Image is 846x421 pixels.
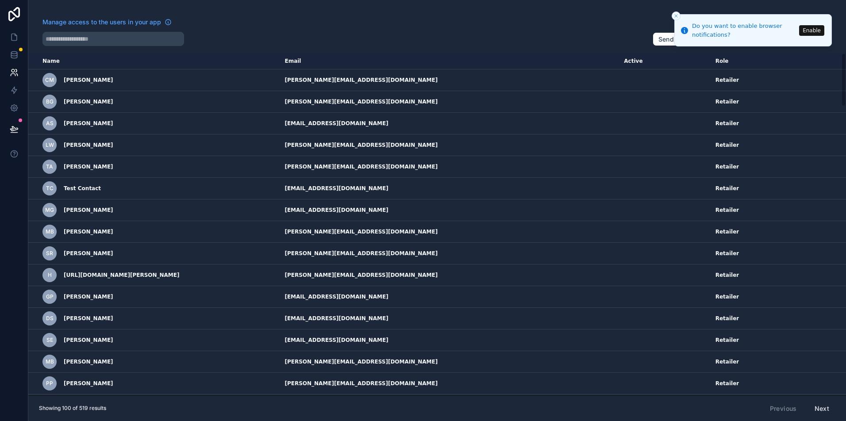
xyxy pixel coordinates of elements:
[715,250,739,257] span: Retailer
[715,163,739,170] span: Retailer
[64,77,113,84] span: [PERSON_NAME]
[279,53,619,69] th: Email
[64,228,113,235] span: [PERSON_NAME]
[64,163,113,170] span: [PERSON_NAME]
[64,380,113,387] span: [PERSON_NAME]
[279,199,619,221] td: [EMAIL_ADDRESS][DOMAIN_NAME]
[715,293,739,300] span: Retailer
[279,156,619,178] td: [PERSON_NAME][EMAIL_ADDRESS][DOMAIN_NAME]
[64,358,113,365] span: [PERSON_NAME]
[64,293,113,300] span: [PERSON_NAME]
[715,207,739,214] span: Retailer
[808,401,835,416] button: Next
[279,286,619,308] td: [EMAIL_ADDRESS][DOMAIN_NAME]
[46,142,54,149] span: LW
[45,207,54,214] span: MG
[39,405,106,412] span: Showing 100 of 519 results
[64,315,113,322] span: [PERSON_NAME]
[279,113,619,134] td: [EMAIL_ADDRESS][DOMAIN_NAME]
[715,272,739,279] span: Retailer
[64,337,113,344] span: [PERSON_NAME]
[64,142,113,149] span: [PERSON_NAME]
[42,18,161,27] span: Manage access to the users in your app
[279,134,619,156] td: [PERSON_NAME][EMAIL_ADDRESS][DOMAIN_NAME]
[715,380,739,387] span: Retailer
[46,315,54,322] span: DS
[692,22,796,39] div: Do you want to enable browser notifications?
[64,120,113,127] span: [PERSON_NAME]
[46,337,53,344] span: SE
[715,120,739,127] span: Retailer
[46,163,53,170] span: TA
[279,373,619,394] td: [PERSON_NAME][EMAIL_ADDRESS][DOMAIN_NAME]
[279,178,619,199] td: [EMAIL_ADDRESS][DOMAIN_NAME]
[619,53,710,69] th: Active
[715,228,739,235] span: Retailer
[653,32,754,46] button: Send invite [PERSON_NAME]
[46,228,54,235] span: MB
[48,272,52,279] span: h
[279,243,619,264] td: [PERSON_NAME][EMAIL_ADDRESS][DOMAIN_NAME]
[715,98,739,105] span: Retailer
[279,69,619,91] td: [PERSON_NAME][EMAIL_ADDRESS][DOMAIN_NAME]
[64,98,113,105] span: [PERSON_NAME]
[28,53,279,69] th: Name
[279,351,619,373] td: [PERSON_NAME][EMAIL_ADDRESS][DOMAIN_NAME]
[715,358,739,365] span: Retailer
[64,207,113,214] span: [PERSON_NAME]
[279,394,619,416] td: [EMAIL_ADDRESS][DOMAIN_NAME]
[46,185,54,192] span: TC
[279,308,619,329] td: [EMAIL_ADDRESS][DOMAIN_NAME]
[715,337,739,344] span: Retailer
[64,250,113,257] span: [PERSON_NAME]
[715,315,739,322] span: Retailer
[42,18,172,27] a: Manage access to the users in your app
[279,329,619,351] td: [EMAIL_ADDRESS][DOMAIN_NAME]
[46,293,54,300] span: GP
[799,25,824,36] button: Enable
[710,53,815,69] th: Role
[46,98,54,105] span: BG
[279,264,619,286] td: [PERSON_NAME][EMAIL_ADDRESS][DOMAIN_NAME]
[64,185,101,192] span: Test Contact
[46,250,53,257] span: SR
[672,11,681,20] button: Close toast
[715,77,739,84] span: Retailer
[279,221,619,243] td: [PERSON_NAME][EMAIL_ADDRESS][DOMAIN_NAME]
[28,53,846,395] div: scrollable content
[715,185,739,192] span: Retailer
[45,77,54,84] span: CM
[64,272,180,279] span: [URL][DOMAIN_NAME][PERSON_NAME]
[46,380,53,387] span: PP
[46,358,54,365] span: MB
[46,120,54,127] span: AS
[715,142,739,149] span: Retailer
[279,91,619,113] td: [PERSON_NAME][EMAIL_ADDRESS][DOMAIN_NAME]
